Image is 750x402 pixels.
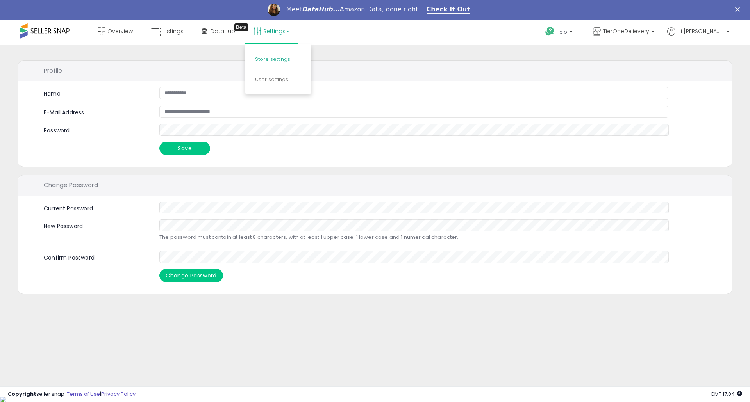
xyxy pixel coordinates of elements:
a: User settings [255,76,288,83]
img: Profile image for Georgie [268,4,280,16]
span: TierOneDelievery [603,27,649,35]
a: Settings [248,20,295,43]
div: Change Password [18,175,732,196]
a: Hi [PERSON_NAME] [667,27,730,45]
span: Overview [107,27,133,35]
label: Name [44,90,61,98]
button: Change Password [159,269,223,282]
div: Close [735,7,743,12]
span: Help [557,28,567,35]
a: TierOneDelievery [587,20,661,45]
a: Overview [92,20,139,43]
i: Get Help [545,27,555,36]
p: The password must contain at least 8 characters, with at least 1 upper case, 1 lower case and 1 n... [159,233,668,241]
a: Privacy Policy [101,390,136,398]
div: Tooltip anchor [234,23,248,31]
a: Terms of Use [67,390,100,398]
label: New Password [38,219,154,230]
i: DataHub... [302,5,340,13]
span: DataHub [211,27,235,35]
strong: Copyright [8,390,36,398]
div: Meet Amazon Data, done right. [286,5,420,13]
span: Hi [PERSON_NAME] [677,27,724,35]
a: DataHub [196,20,241,43]
label: Password [38,124,154,135]
label: Confirm Password [38,251,154,262]
a: Store settings [255,55,290,63]
div: Profile [18,61,732,82]
a: Check It Out [427,5,470,14]
span: 2025-09-6 17:04 GMT [711,390,742,398]
span: Listings [163,27,184,35]
label: E-Mail Address [38,106,154,117]
button: Save [159,142,210,155]
a: Listings [145,20,189,43]
div: seller snap | | [8,391,136,398]
a: Help [539,21,580,45]
label: Current Password [38,202,154,213]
